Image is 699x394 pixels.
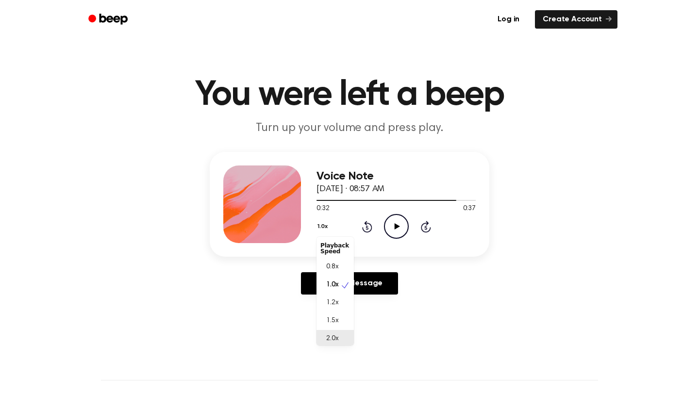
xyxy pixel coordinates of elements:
span: 0.8x [326,262,338,272]
span: 2.0x [326,334,338,344]
div: Playback Speed [316,239,354,258]
span: 1.5x [326,316,338,326]
button: 1.0x [316,218,331,235]
span: 1.2x [326,298,338,308]
div: 1.0x [316,237,354,345]
span: 1.0x [326,280,338,290]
